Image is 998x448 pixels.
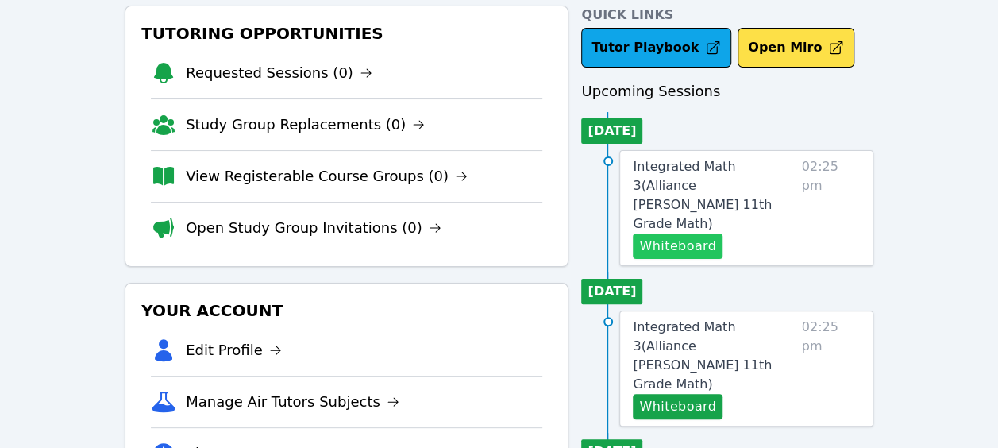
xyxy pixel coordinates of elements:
[802,318,860,419] span: 02:25 pm
[186,217,441,239] a: Open Study Group Invitations (0)
[633,319,772,392] span: Integrated Math 3 ( Alliance [PERSON_NAME] 11th Grade Math )
[633,234,722,259] button: Whiteboard
[581,279,642,304] li: [DATE]
[186,62,372,84] a: Requested Sessions (0)
[186,114,425,136] a: Study Group Replacements (0)
[581,80,873,102] h3: Upcoming Sessions
[633,157,795,234] a: Integrated Math 3(Alliance [PERSON_NAME] 11th Grade Math)
[802,157,860,259] span: 02:25 pm
[633,394,722,419] button: Whiteboard
[186,391,399,413] a: Manage Air Tutors Subjects
[186,339,282,361] a: Edit Profile
[633,318,795,394] a: Integrated Math 3(Alliance [PERSON_NAME] 11th Grade Math)
[186,165,468,187] a: View Registerable Course Groups (0)
[581,28,731,68] a: Tutor Playbook
[581,118,642,144] li: [DATE]
[138,296,555,325] h3: Your Account
[138,19,555,48] h3: Tutoring Opportunities
[581,6,873,25] h4: Quick Links
[633,159,772,231] span: Integrated Math 3 ( Alliance [PERSON_NAME] 11th Grade Math )
[738,28,854,68] button: Open Miro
